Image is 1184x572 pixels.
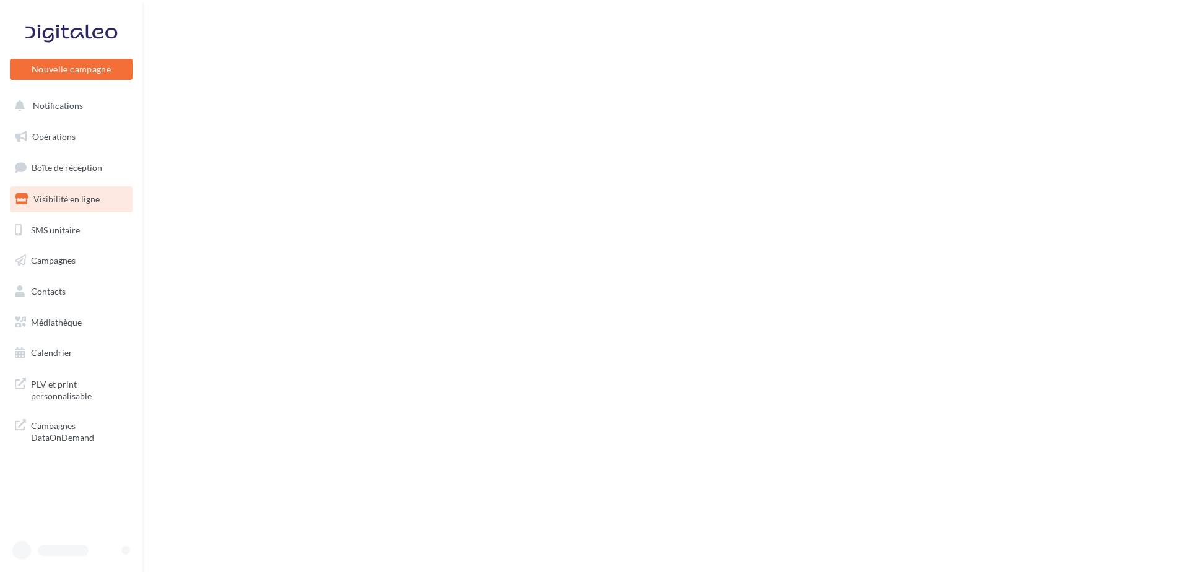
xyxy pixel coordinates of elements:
[7,154,135,181] a: Boîte de réception
[31,286,66,297] span: Contacts
[31,255,76,266] span: Campagnes
[31,417,128,444] span: Campagnes DataOnDemand
[7,93,130,119] button: Notifications
[31,317,82,327] span: Médiathèque
[32,131,76,142] span: Opérations
[7,371,135,407] a: PLV et print personnalisable
[7,340,135,366] a: Calendrier
[7,186,135,212] a: Visibilité en ligne
[7,217,135,243] a: SMS unitaire
[31,347,72,358] span: Calendrier
[7,310,135,336] a: Médiathèque
[7,412,135,449] a: Campagnes DataOnDemand
[7,124,135,150] a: Opérations
[7,279,135,305] a: Contacts
[10,59,133,80] button: Nouvelle campagne
[31,376,128,402] span: PLV et print personnalisable
[32,162,102,173] span: Boîte de réception
[31,224,80,235] span: SMS unitaire
[7,248,135,274] a: Campagnes
[33,100,83,111] span: Notifications
[33,194,100,204] span: Visibilité en ligne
